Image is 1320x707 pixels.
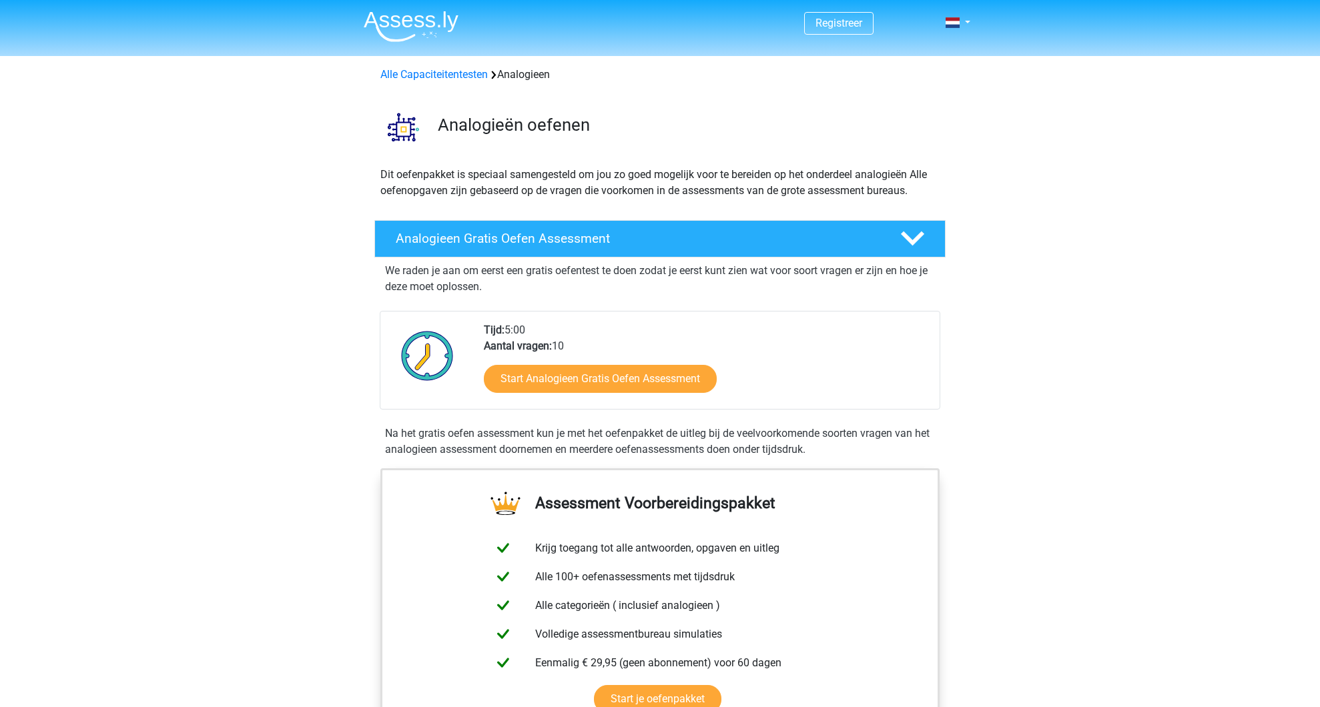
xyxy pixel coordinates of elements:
[380,68,488,81] a: Alle Capaciteitentesten
[484,323,505,336] b: Tijd:
[380,167,940,199] p: Dit oefenpakket is speciaal samengesteld om jou zo goed mogelijk voor te bereiden op het onderdee...
[385,263,935,295] p: We raden je aan om eerst een gratis oefentest te doen zodat je eerst kunt zien wat voor soort vra...
[369,220,951,257] a: Analogieen Gratis Oefen Assessment
[364,11,458,42] img: Assessly
[474,322,939,409] div: 5:00 10
[438,115,935,135] h3: Analogieën oefenen
[815,17,862,29] a: Registreer
[380,426,940,458] div: Na het gratis oefen assessment kun je met het oefenpakket de uitleg bij de veelvoorkomende soorte...
[396,231,879,246] h4: Analogieen Gratis Oefen Assessment
[484,339,552,352] b: Aantal vragen:
[375,99,432,155] img: analogieen
[484,365,717,393] a: Start Analogieen Gratis Oefen Assessment
[375,67,945,83] div: Analogieen
[394,322,461,389] img: Klok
